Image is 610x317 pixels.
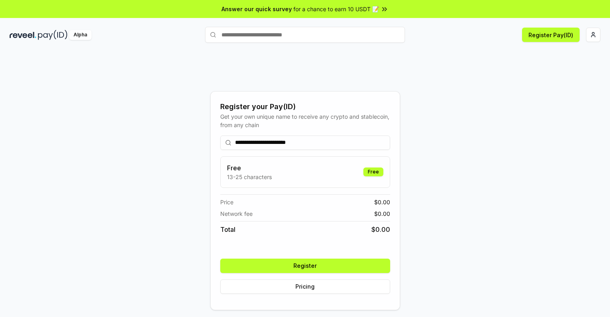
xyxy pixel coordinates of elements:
[374,198,390,206] span: $ 0.00
[220,225,235,234] span: Total
[38,30,68,40] img: pay_id
[220,279,390,294] button: Pricing
[220,259,390,273] button: Register
[293,5,379,13] span: for a chance to earn 10 USDT 📝
[69,30,92,40] div: Alpha
[220,101,390,112] div: Register your Pay(ID)
[220,209,253,218] span: Network fee
[220,112,390,129] div: Get your own unique name to receive any crypto and stablecoin, from any chain
[363,167,383,176] div: Free
[220,198,233,206] span: Price
[371,225,390,234] span: $ 0.00
[221,5,292,13] span: Answer our quick survey
[522,28,580,42] button: Register Pay(ID)
[227,173,272,181] p: 13-25 characters
[374,209,390,218] span: $ 0.00
[227,163,272,173] h3: Free
[10,30,36,40] img: reveel_dark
